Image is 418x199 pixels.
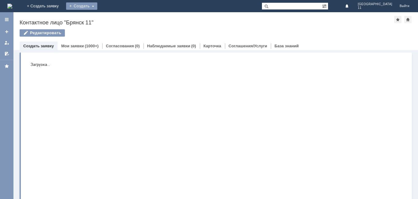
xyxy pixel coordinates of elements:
a: Карточка [203,44,221,48]
a: Мои заявки [2,38,12,48]
a: Перейти на домашнюю страницу [7,4,12,9]
a: Наблюдаемые заявки [147,44,190,48]
a: Согласования [106,44,134,48]
span: 11 [358,6,392,10]
div: Сделать домашней страницей [404,16,412,23]
div: Загрузка... [5,5,376,9]
div: (0) [135,44,140,48]
div: (1000+) [85,44,99,48]
div: (0) [191,44,196,48]
div: Создать [66,2,97,10]
a: База знаний [274,44,299,48]
a: Создать заявку [23,44,54,48]
a: Соглашения/Услуги [229,44,267,48]
a: Мои заявки [61,44,84,48]
div: Добавить в избранное [394,16,401,23]
img: logo [7,4,12,9]
div: Контактное лицо "Брянск 11" [20,20,394,26]
a: Мои согласования [2,49,12,59]
span: Расширенный поиск [322,3,328,9]
a: Создать заявку [2,27,12,37]
span: [GEOGRAPHIC_DATA] [358,2,392,6]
